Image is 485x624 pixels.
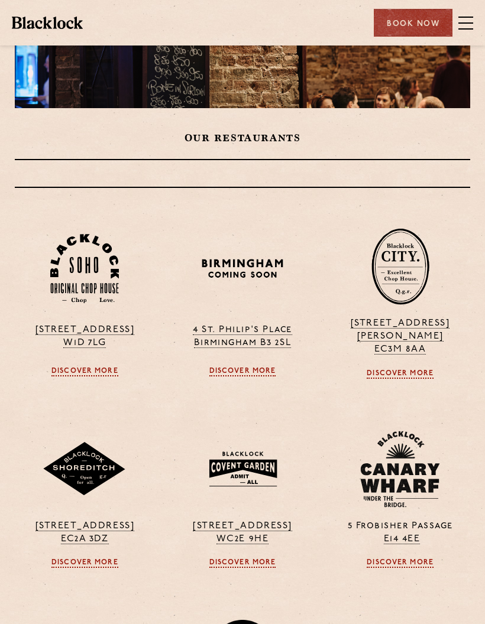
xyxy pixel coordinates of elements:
h2: Our Restaurants [15,132,470,144]
a: Discover More [51,558,118,568]
a: Discover More [209,367,276,376]
div: Book Now [374,9,452,37]
a: Discover More [51,367,118,376]
img: BL_CW_Logo_Website.svg [360,431,439,508]
img: BLA_1470_CoventGarden_Website_Solid.svg [201,446,284,492]
img: Shoreditch-stamp-v2-default.svg [43,442,127,496]
a: Discover More [367,558,434,568]
a: Discover More [367,369,434,379]
img: City-stamp-default.svg [371,228,429,305]
img: BL_Textured_Logo-footer-cropped.svg [12,17,83,28]
img: BIRMINGHAM-P22_-e1747915156957.png [201,256,284,281]
p: 5 Frobisher Passage [330,519,470,545]
a: Discover More [209,558,276,568]
img: Soho-stamp-default.svg [50,234,119,303]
